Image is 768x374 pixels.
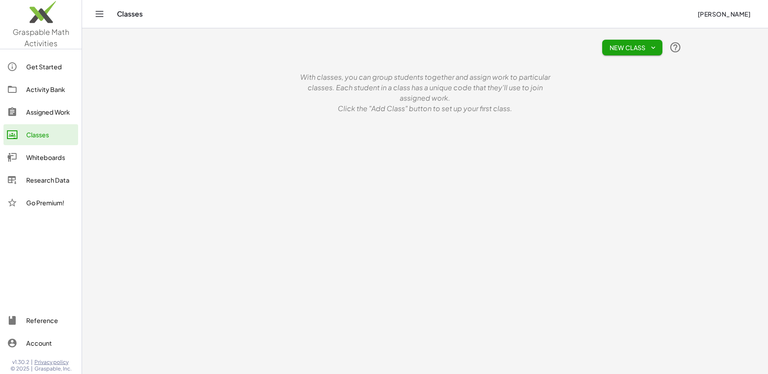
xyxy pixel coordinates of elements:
a: Privacy policy [34,359,72,366]
a: Research Data [3,170,78,190]
span: Graspable, Inc. [34,365,72,372]
a: Get Started [3,56,78,77]
a: Reference [3,310,78,331]
div: Get Started [26,61,75,72]
p: With classes, you can group students together and assign work to particular classes. Each student... [294,72,556,103]
button: Toggle navigation [93,7,106,21]
span: | [31,365,33,372]
div: Account [26,338,75,348]
div: Go Premium! [26,197,75,208]
p: Click the "Add Class" button to set up your first class. [294,103,556,114]
a: Whiteboards [3,147,78,168]
a: Account [3,333,78,354]
span: New Class [609,44,655,51]
a: Activity Bank [3,79,78,100]
div: Whiteboards [26,152,75,163]
a: Classes [3,124,78,145]
a: Assigned Work [3,102,78,122]
span: [PERSON_NAME] [697,10,751,18]
button: [PERSON_NAME] [690,6,758,22]
button: New Class [602,40,662,55]
span: © 2025 [10,365,29,372]
div: Reference [26,315,75,326]
div: Assigned Work [26,107,75,117]
span: | [31,359,33,366]
span: v1.30.2 [12,359,29,366]
div: Research Data [26,175,75,185]
div: Activity Bank [26,84,75,95]
span: Graspable Math Activities [13,27,69,48]
div: Classes [26,129,75,140]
